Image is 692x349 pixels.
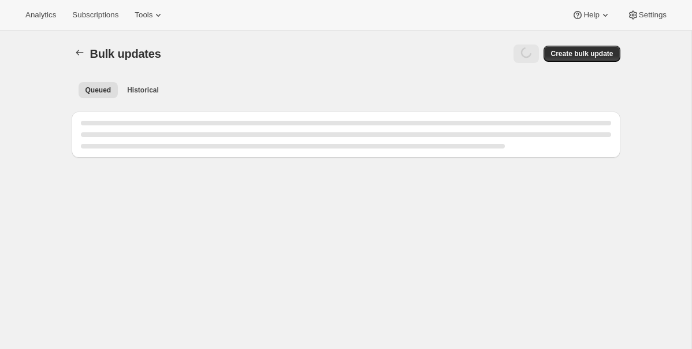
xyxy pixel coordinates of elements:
span: Tools [135,10,152,20]
span: Settings [639,10,667,20]
span: Analytics [25,10,56,20]
button: Help [565,7,617,23]
span: Create bulk update [550,49,613,58]
span: Help [583,10,599,20]
span: Historical [127,86,159,95]
span: Bulk updates [90,47,161,60]
span: Queued [85,86,111,95]
span: Subscriptions [72,10,118,20]
button: Subscriptions [65,7,125,23]
button: Tools [128,7,171,23]
button: Create bulk update [544,46,620,62]
button: Settings [620,7,674,23]
button: Analytics [18,7,63,23]
button: Bulk updates [72,44,88,61]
